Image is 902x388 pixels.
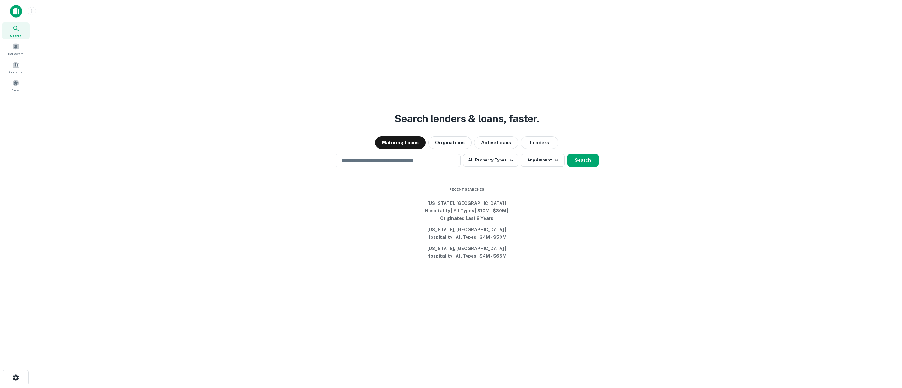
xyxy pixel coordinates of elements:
button: [US_STATE], [GEOGRAPHIC_DATA] | Hospitality | All Types | $10M - $30M | Originated Last 2 Years [420,198,514,224]
a: Borrowers [2,41,30,57]
button: Search [567,154,599,167]
button: Any Amount [521,154,565,167]
button: [US_STATE], [GEOGRAPHIC_DATA] | Hospitality | All Types | $4M - $65M [420,243,514,262]
button: Lenders [521,136,558,149]
button: Originations [428,136,472,149]
a: Saved [2,77,30,94]
span: Search [10,33,21,38]
button: Maturing Loans [375,136,426,149]
iframe: Chat Widget [871,338,902,368]
span: Contacts [9,69,22,74]
h3: Search lenders & loans, faster. [395,111,539,126]
a: Contacts [2,59,30,76]
button: Active Loans [474,136,518,149]
img: capitalize-icon.png [10,5,22,18]
button: All Property Types [463,154,518,167]
span: Borrowers [8,51,23,56]
span: Saved [11,88,20,93]
button: [US_STATE], [GEOGRAPHIC_DATA] | Hospitality | All Types | $4M - $50M [420,224,514,243]
a: Search [2,22,30,39]
span: Recent Searches [420,187,514,192]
